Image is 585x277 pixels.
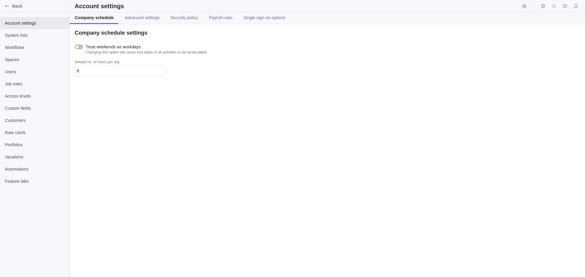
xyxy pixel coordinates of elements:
span: Approval requests [561,2,569,10]
span: Changing this option will cause end dates of all activities to be recalculated [86,50,207,55]
a: Security policy [166,12,203,24]
input: Default no. of hours per day [75,66,166,76]
span: Access levels [5,93,65,99]
a: Payroll rules [204,12,237,24]
span: Feature labs [5,178,65,184]
a: Advanced settings [120,12,164,24]
span: System lists [5,32,65,38]
span: Advanced settings [125,15,159,21]
div: Default no. of hours per day [75,60,166,66]
a: Time logs [539,5,547,9]
span: Single sign-on options [243,15,285,21]
span: My assignments [550,2,558,10]
span: Spaces [5,57,65,63]
span: Account settings [5,20,65,26]
a: Single sign-on options [239,12,290,24]
span: Users [5,69,65,75]
span: Time logs [539,2,547,10]
a: Company schedule [70,12,119,24]
span: Security policy [171,15,198,21]
span: Vacations [5,154,65,160]
h2: Account settings [75,2,124,10]
span: Payroll rules [209,15,232,21]
span: Workflows [5,44,65,50]
span: Automations [5,166,65,172]
span: Back [12,3,67,9]
span: Portfolios [5,142,65,148]
span: Company schedule [75,15,114,21]
span: Job roles [5,81,65,87]
span: Rate cards [5,130,65,136]
span: Notifications [572,2,580,10]
a: Notifications [572,5,580,9]
a: Approval requests [561,5,569,9]
span: Treat weekends as workdays [86,44,207,50]
a: My assignments [550,5,558,9]
span: Custom fields [5,105,65,111]
span: Start timer [520,2,529,10]
span: Customers [5,117,65,123]
h3: Company schedule settings [75,29,147,36]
